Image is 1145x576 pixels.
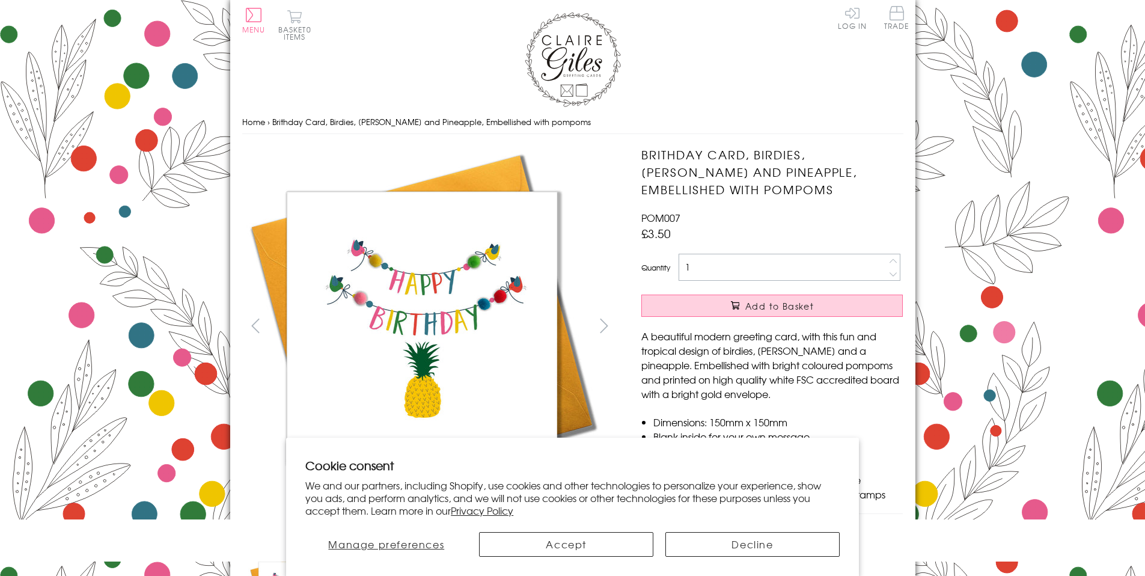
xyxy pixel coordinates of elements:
[884,6,909,29] span: Trade
[242,116,265,127] a: Home
[641,146,903,198] h1: Brithday Card, Birdies, [PERSON_NAME] and Pineapple, Embellished with pompoms
[653,429,903,444] li: Blank inside for your own message
[242,312,269,339] button: prev
[641,262,670,273] label: Quantity
[242,8,266,33] button: Menu
[617,146,978,507] img: Brithday Card, Birdies, Bunting and Pineapple, Embellished with pompoms
[242,110,903,135] nav: breadcrumbs
[242,146,602,507] img: Brithday Card, Birdies, Bunting and Pineapple, Embellished with pompoms
[272,116,591,127] span: Brithday Card, Birdies, [PERSON_NAME] and Pineapple, Embellished with pompoms
[305,479,840,516] p: We and our partners, including Shopify, use cookies and other technologies to personalize your ex...
[653,415,903,429] li: Dimensions: 150mm x 150mm
[525,12,621,107] img: Claire Giles Greetings Cards
[665,532,840,557] button: Decline
[479,532,653,557] button: Accept
[590,312,617,339] button: next
[242,24,266,35] span: Menu
[745,300,814,312] span: Add to Basket
[328,537,444,551] span: Manage preferences
[641,225,671,242] span: £3.50
[838,6,867,29] a: Log In
[641,329,903,401] p: A beautiful modern greeting card, with this fun and tropical design of birdies, [PERSON_NAME] and...
[278,10,311,40] button: Basket0 items
[305,532,467,557] button: Manage preferences
[305,457,840,474] h2: Cookie consent
[267,116,270,127] span: ›
[884,6,909,32] a: Trade
[284,24,311,42] span: 0 items
[451,503,513,518] a: Privacy Policy
[641,210,680,225] span: POM007
[641,295,903,317] button: Add to Basket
